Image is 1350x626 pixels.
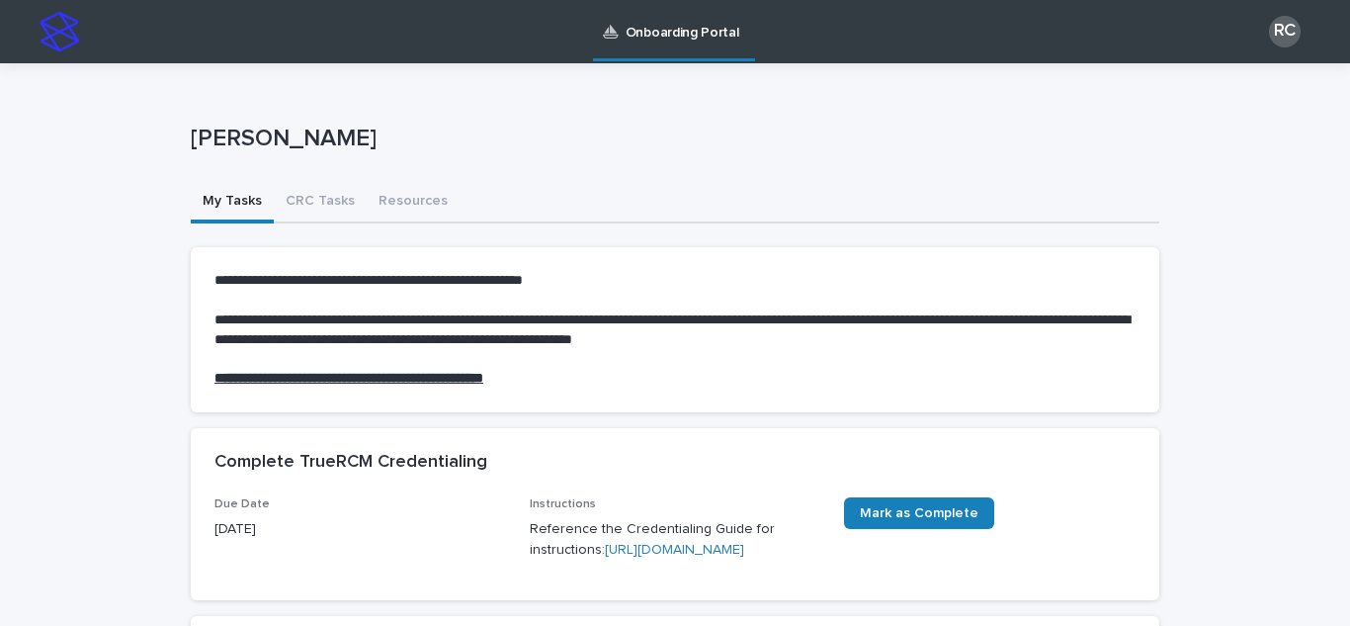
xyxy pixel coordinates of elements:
[605,543,744,557] a: [URL][DOMAIN_NAME]
[367,182,460,224] button: Resources
[530,498,596,510] span: Instructions
[274,182,367,224] button: CRC Tasks
[530,519,821,561] p: Reference the Credentialing Guide for instructions:
[214,519,506,540] p: [DATE]
[860,506,978,520] span: Mark as Complete
[844,497,994,529] a: Mark as Complete
[191,182,274,224] button: My Tasks
[214,498,270,510] span: Due Date
[214,452,487,474] h2: Complete TrueRCM Credentialing
[1269,16,1301,47] div: RC
[40,12,79,51] img: stacker-logo-s-only.png
[191,125,1151,153] p: [PERSON_NAME]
